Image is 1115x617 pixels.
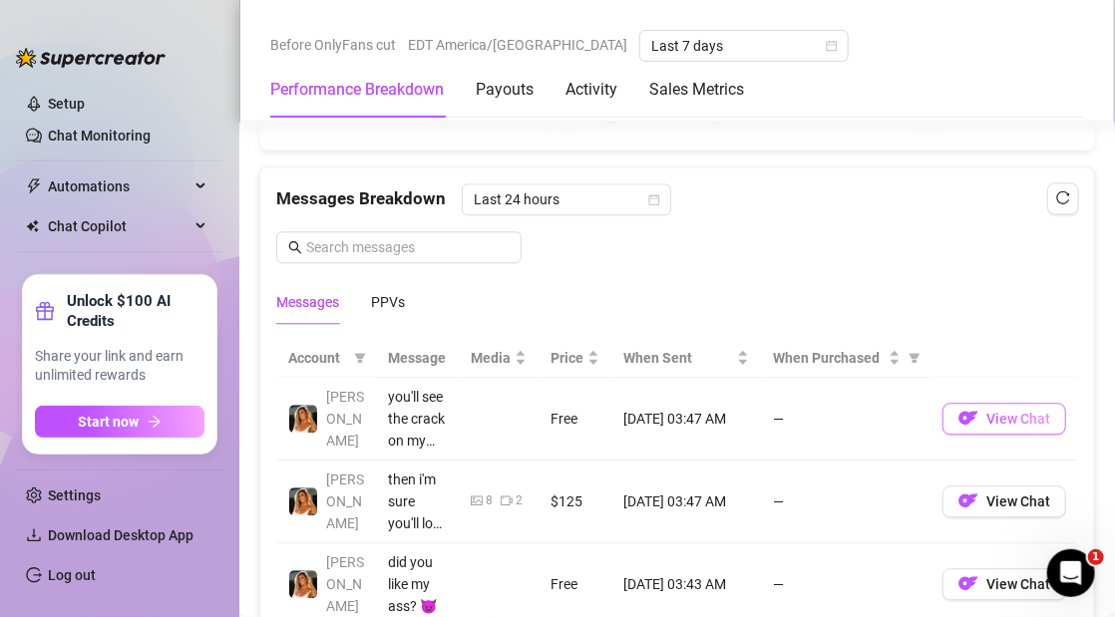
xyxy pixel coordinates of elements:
span: calendar [648,193,660,205]
a: Setup [48,96,85,112]
button: OFView Chat [942,403,1066,435]
span: Before OnlyFans cut [270,30,396,60]
span: arrow-right [148,415,162,429]
span: [PERSON_NAME] [326,554,364,614]
span: filter [905,343,925,373]
span: gift [35,301,55,321]
span: View Chat [986,493,1050,509]
span: View Chat [986,411,1050,427]
span: Price [551,347,583,369]
span: Start now [79,414,140,430]
iframe: Intercom live chat [1047,549,1095,597]
th: When Sent [611,339,761,378]
img: OF [958,573,978,593]
th: Message [376,339,459,378]
td: $125 [539,461,611,543]
td: — [761,461,930,543]
div: then i'm sure you'll love this one 😈 let me show you something hot, dangerous, my crack 😈🍑💦 [388,468,447,534]
span: thunderbolt [26,178,42,194]
div: 2 [516,491,523,510]
th: Price [539,339,611,378]
td: [DATE] 03:47 AM [611,461,761,543]
span: [PERSON_NAME] [326,471,364,531]
div: Payouts [476,78,534,102]
span: Last 24 hours [474,184,659,214]
div: Activity [565,78,617,102]
div: 8 [486,491,493,510]
img: OF [958,490,978,510]
span: Download Desktop App [48,527,193,543]
img: Chat Copilot [26,219,39,233]
span: Last 7 days [651,31,837,61]
img: Brooke [289,405,317,433]
span: When Purchased [773,347,885,369]
div: you'll see the crack on my ass here 🙈 it's my first time doing this! [388,386,447,452]
div: Messages [276,291,339,313]
span: When Sent [623,347,733,369]
span: picture [471,494,483,506]
button: Start nowarrow-right [35,406,204,438]
strong: Unlock $100 AI Credits [67,291,204,331]
span: View Chat [986,576,1050,592]
a: OFView Chat [942,497,1066,513]
a: Chat Monitoring [48,128,151,144]
span: Media [471,347,511,369]
img: logo-BBDzfeDw.svg [16,48,166,68]
span: calendar [826,40,838,52]
img: Brooke [289,570,317,598]
span: download [26,527,42,543]
span: reload [1056,190,1070,204]
span: [PERSON_NAME] [326,389,364,449]
div: did you like my ass? 😈 [388,551,447,617]
div: Sales Metrics [649,78,744,102]
span: Chat Copilot [48,210,189,242]
td: — [761,378,930,461]
input: Search messages [306,236,510,258]
img: Brooke [289,487,317,515]
div: Messages Breakdown [276,183,1078,215]
span: Account [288,347,346,369]
td: [DATE] 03:47 AM [611,378,761,461]
button: OFView Chat [942,485,1066,517]
td: Free [539,378,611,461]
div: PPVs [371,291,405,313]
span: Share your link and earn unlimited rewards [35,347,204,386]
a: Content [48,64,99,80]
a: OFView Chat [942,415,1066,431]
span: filter [354,352,366,364]
span: 1 [1088,549,1104,565]
th: Media [459,339,539,378]
a: Log out [48,567,96,583]
span: Automations [48,170,189,202]
span: search [288,240,302,254]
a: Settings [48,487,101,503]
span: EDT America/[GEOGRAPHIC_DATA] [408,30,627,60]
div: Performance Breakdown [270,78,444,102]
span: video-camera [501,494,513,506]
span: filter [350,343,370,373]
span: filter [909,352,921,364]
th: When Purchased [761,339,930,378]
img: OF [958,408,978,428]
button: OFView Chat [942,568,1066,600]
a: OFView Chat [942,580,1066,596]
